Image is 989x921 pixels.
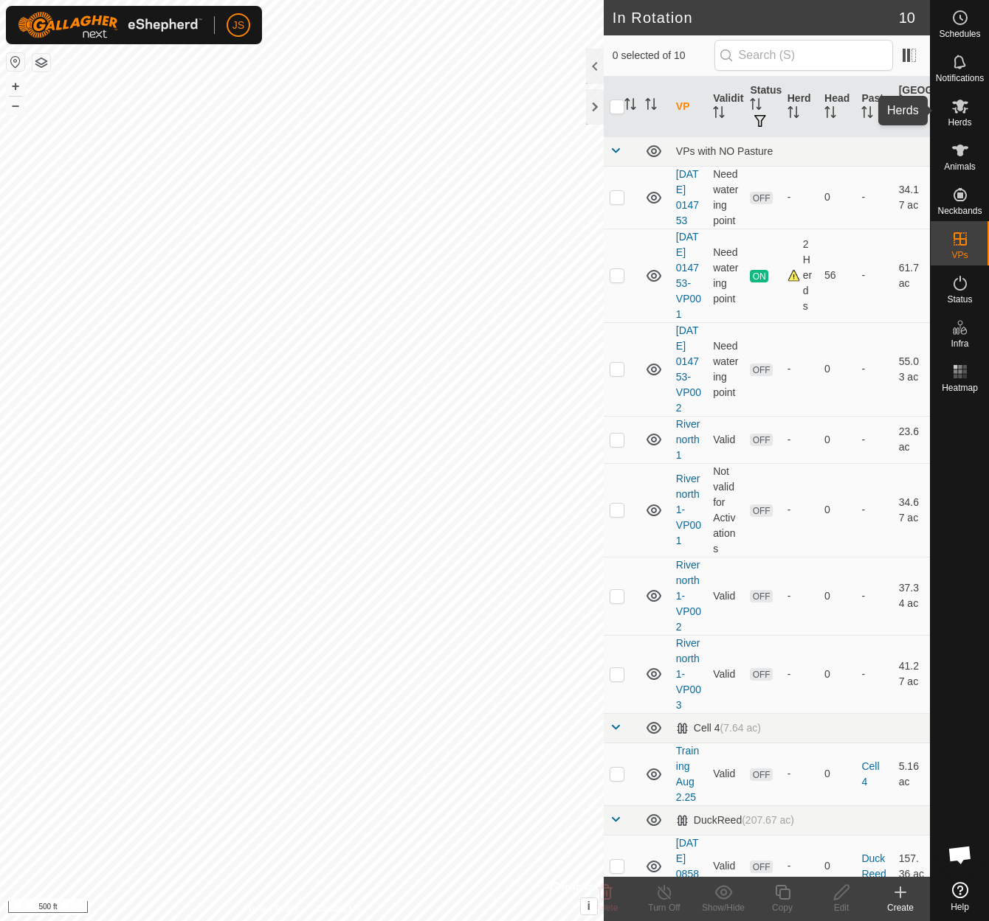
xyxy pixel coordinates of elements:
[893,416,930,463] td: 23.6 ac
[947,295,972,304] span: Status
[676,814,794,827] div: DuckReed
[707,835,744,897] td: Valid
[819,743,855,805] td: 0
[951,339,968,348] span: Infra
[812,901,871,914] div: Edit
[893,77,930,137] th: [GEOGRAPHIC_DATA] Area
[788,108,799,120] p-sorticon: Activate to sort
[788,237,813,314] div: 2 Herds
[32,54,50,72] button: Map Layers
[676,231,701,320] a: [DATE] 014753-VP001
[750,504,772,517] span: OFF
[624,100,636,112] p-sorticon: Activate to sort
[893,463,930,557] td: 34.67 ac
[782,77,819,137] th: Herd
[861,852,886,880] a: DuckReed
[893,835,930,897] td: 157.36 ac
[676,745,699,803] a: Training Aug 2.25
[750,100,762,112] p-sorticon: Activate to sort
[587,900,590,912] span: i
[593,903,618,913] span: Delete
[613,9,899,27] h2: In Rotation
[788,432,813,448] div: -
[742,814,794,826] span: (207.67 ac)
[750,861,772,873] span: OFF
[893,635,930,713] td: 41.27 ac
[893,557,930,635] td: 37.34 ac
[937,206,982,215] span: Neckbands
[942,383,978,392] span: Heatmap
[676,418,700,461] a: River north 1
[855,635,892,713] td: -
[750,364,772,376] span: OFF
[613,48,714,63] span: 0 selected of 10
[788,502,813,518] div: -
[750,192,772,204] span: OFF
[951,251,968,260] span: VPs
[707,416,744,463] td: Valid
[7,77,24,95] button: +
[750,668,772,681] span: OFF
[317,902,360,915] a: Contact Us
[819,557,855,635] td: 0
[893,743,930,805] td: 5.16 ac
[707,229,744,322] td: Need watering point
[232,18,244,33] span: JS
[635,901,694,914] div: Turn Off
[819,229,855,322] td: 56
[707,635,744,713] td: Valid
[931,876,989,917] a: Help
[750,590,772,602] span: OFF
[676,473,701,546] a: River north 1-VP001
[893,166,930,229] td: 34.17 ac
[819,322,855,416] td: 0
[819,635,855,713] td: 0
[855,557,892,635] td: -
[676,637,701,711] a: River north 1-VP003
[824,108,836,120] p-sorticon: Activate to sort
[951,903,969,911] span: Help
[893,322,930,416] td: 55.03 ac
[899,116,911,128] p-sorticon: Activate to sort
[855,229,892,322] td: -
[714,40,893,71] input: Search (S)
[855,416,892,463] td: -
[788,588,813,604] div: -
[855,166,892,229] td: -
[707,557,744,635] td: Valid
[936,74,984,83] span: Notifications
[18,12,202,38] img: Gallagher Logo
[788,858,813,874] div: -
[707,322,744,416] td: Need watering point
[676,145,924,157] div: VPs with NO Pasture
[7,53,24,71] button: Reset Map
[893,229,930,322] td: 61.7 ac
[855,322,892,416] td: -
[670,77,707,137] th: VP
[707,77,744,137] th: Validity
[788,190,813,205] div: -
[819,835,855,897] td: 0
[676,168,699,226] a: [DATE] 014753
[707,463,744,557] td: Not valid for Activations
[939,29,980,38] span: Schedules
[861,108,873,120] p-sorticon: Activate to sort
[720,722,761,734] span: (7.64 ac)
[819,77,855,137] th: Head
[819,416,855,463] td: 0
[750,434,772,446] span: OFF
[753,901,812,914] div: Copy
[899,7,915,29] span: 10
[750,270,768,282] span: ON
[676,722,761,734] div: Cell 4
[855,77,892,137] th: Pasture
[871,901,930,914] div: Create
[948,118,971,127] span: Herds
[694,901,753,914] div: Show/Hide
[819,463,855,557] td: 0
[676,324,701,414] a: [DATE] 014753-VP002
[645,100,657,112] p-sorticon: Activate to sort
[819,166,855,229] td: 0
[788,766,813,782] div: -
[244,902,299,915] a: Privacy Policy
